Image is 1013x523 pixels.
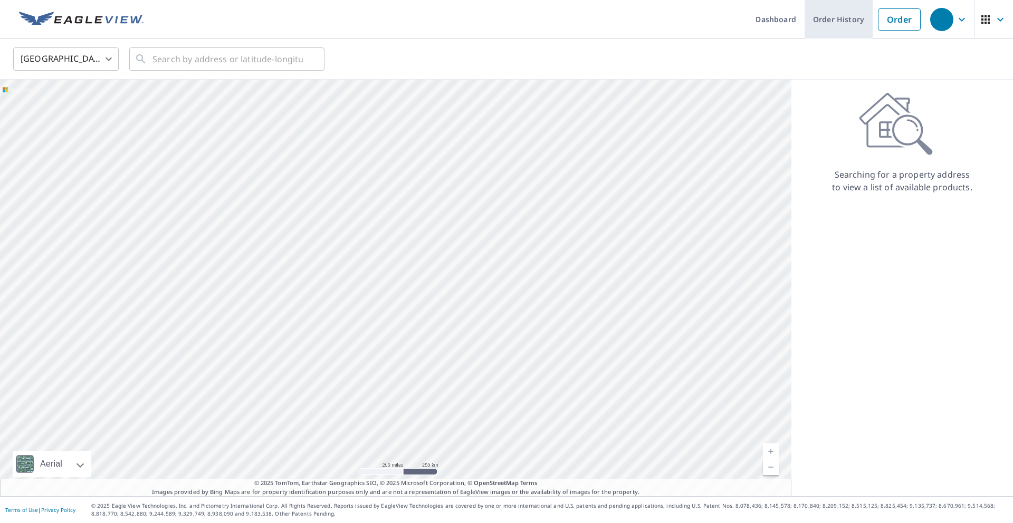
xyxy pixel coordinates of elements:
[5,507,75,513] p: |
[878,8,921,31] a: Order
[832,168,973,193] p: Searching for a property address to view a list of available products.
[91,502,1008,518] p: © 2025 Eagle View Technologies, Inc. and Pictometry International Corp. All Rights Reserved. Repo...
[474,479,518,487] a: OpenStreetMap
[152,44,303,74] input: Search by address or latitude-longitude
[41,506,75,514] a: Privacy Policy
[13,44,119,74] div: [GEOGRAPHIC_DATA]
[5,506,38,514] a: Terms of Use
[37,451,65,477] div: Aerial
[763,443,779,459] a: Current Level 5, Zoom In
[19,12,144,27] img: EV Logo
[763,459,779,475] a: Current Level 5, Zoom Out
[254,479,538,488] span: © 2025 TomTom, Earthstar Geographics SIO, © 2025 Microsoft Corporation, ©
[13,451,91,477] div: Aerial
[520,479,538,487] a: Terms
